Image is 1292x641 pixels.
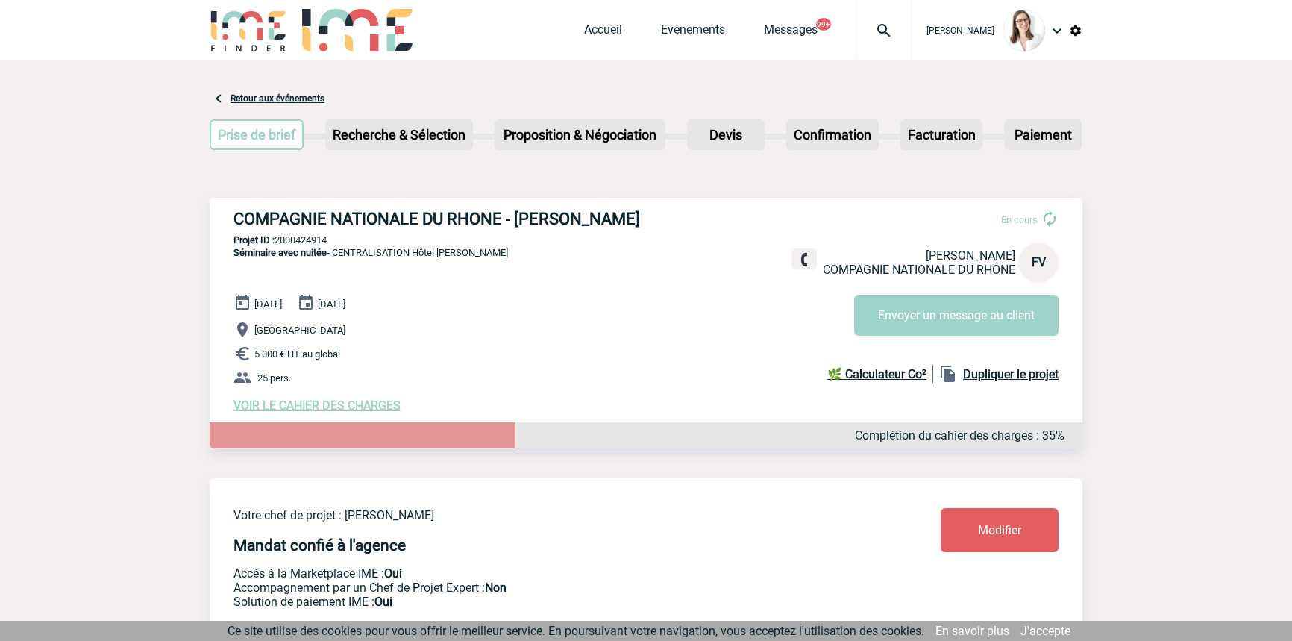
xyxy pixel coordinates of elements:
[327,121,471,148] p: Recherche & Sélection
[254,348,340,360] span: 5 000 € HT au global
[823,263,1015,277] span: COMPAGNIE NATIONALE DU RHONE
[788,121,877,148] p: Confirmation
[827,365,933,383] a: 🌿 Calculateur Co²
[854,295,1059,336] button: Envoyer un message au client
[1006,121,1080,148] p: Paiement
[233,247,508,258] span: - CENTRALISATION Hôtel [PERSON_NAME]
[584,22,622,43] a: Accueil
[318,298,345,310] span: [DATE]
[211,121,302,148] p: Prise de brief
[374,595,392,609] b: Oui
[1003,10,1045,51] img: 122719-0.jpg
[257,372,291,384] span: 25 pers.
[233,210,681,228] h3: COMPAGNIE NATIONALE DU RHONE - [PERSON_NAME]
[978,523,1021,537] span: Modifier
[233,581,853,595] p: Prestation payante
[1020,624,1070,638] a: J'accepte
[254,325,345,336] span: [GEOGRAPHIC_DATA]
[764,22,818,43] a: Messages
[233,566,853,581] p: Accès à la Marketplace IME :
[233,537,406,554] h4: Mandat confié à l'agence
[827,367,926,381] b: 🌿 Calculateur Co²
[233,595,853,609] p: Conformité aux process achat client, Prise en charge de la facturation, Mutualisation de plusieur...
[254,298,282,310] span: [DATE]
[485,581,507,595] b: Non
[233,398,401,413] a: VOIR LE CAHIER DES CHARGES
[228,624,924,638] span: Ce site utilise des cookies pour vous offrir le meilleur service. En poursuivant votre navigation...
[939,365,957,383] img: file_copy-black-24dp.png
[210,234,1082,246] p: 2000424914
[926,25,994,36] span: [PERSON_NAME]
[231,93,324,104] a: Retour aux événements
[963,367,1059,381] b: Dupliquer le projet
[926,248,1015,263] span: [PERSON_NAME]
[935,624,1009,638] a: En savoir plus
[1001,214,1038,225] span: En cours
[816,18,831,31] button: 99+
[233,247,327,258] span: Séminaire avec nuitée
[496,121,664,148] p: Proposition & Négociation
[902,121,982,148] p: Facturation
[689,121,763,148] p: Devis
[661,22,725,43] a: Evénements
[210,9,287,51] img: IME-Finder
[233,234,275,246] b: Projet ID :
[797,253,811,266] img: fixe.png
[1032,255,1046,269] span: FV
[384,566,402,581] b: Oui
[233,508,853,522] p: Votre chef de projet : [PERSON_NAME]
